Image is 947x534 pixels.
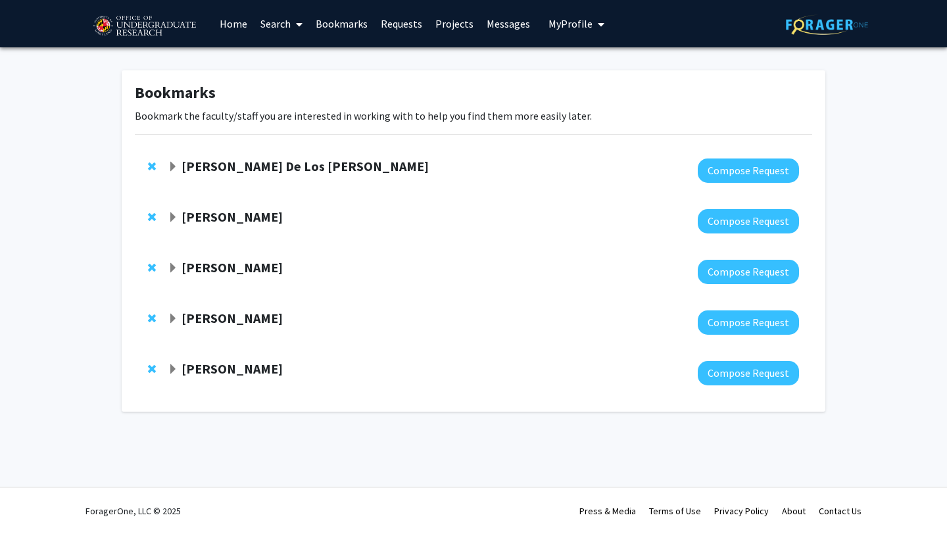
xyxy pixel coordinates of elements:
a: Requests [374,1,429,47]
span: Remove Yasmeen Faroqi-Shah from bookmarks [148,212,156,222]
a: Privacy Policy [714,505,769,517]
button: Compose Request to Andres De Los Reyes [698,158,799,183]
button: Compose Request to Alexander Shackman [698,310,799,335]
span: Expand Alexander Shackman Bookmark [168,314,178,324]
span: Remove Gretchen Bella from bookmarks [148,262,156,273]
div: ForagerOne, LLC © 2025 [85,488,181,534]
button: Compose Request to Gretchen Bella [698,260,799,284]
a: Messages [480,1,537,47]
a: Projects [429,1,480,47]
strong: [PERSON_NAME] [182,310,283,326]
span: Expand Yasmeen Faroqi-Shah Bookmark [168,212,178,223]
button: Compose Request to Heather Wipfli [698,361,799,385]
iframe: Chat [10,475,56,524]
span: My Profile [548,17,593,30]
img: University of Maryland Logo [89,10,200,43]
strong: [PERSON_NAME] [182,259,283,276]
button: Compose Request to Yasmeen Faroqi-Shah [698,209,799,233]
a: Press & Media [579,505,636,517]
h1: Bookmarks [135,84,812,103]
span: Remove Alexander Shackman from bookmarks [148,313,156,324]
a: Contact Us [819,505,862,517]
strong: [PERSON_NAME] [182,360,283,377]
a: About [782,505,806,517]
a: Bookmarks [309,1,374,47]
p: Bookmark the faculty/staff you are interested in working with to help you find them more easily l... [135,108,812,124]
span: Expand Heather Wipfli Bookmark [168,364,178,375]
span: Expand Andres De Los Reyes Bookmark [168,162,178,172]
img: ForagerOne Logo [786,14,868,35]
span: Remove Heather Wipfli from bookmarks [148,364,156,374]
span: Expand Gretchen Bella Bookmark [168,263,178,274]
a: Terms of Use [649,505,701,517]
a: Home [213,1,254,47]
strong: [PERSON_NAME] [182,208,283,225]
a: Search [254,1,309,47]
span: Remove Andres De Los Reyes from bookmarks [148,161,156,172]
strong: [PERSON_NAME] De Los [PERSON_NAME] [182,158,429,174]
